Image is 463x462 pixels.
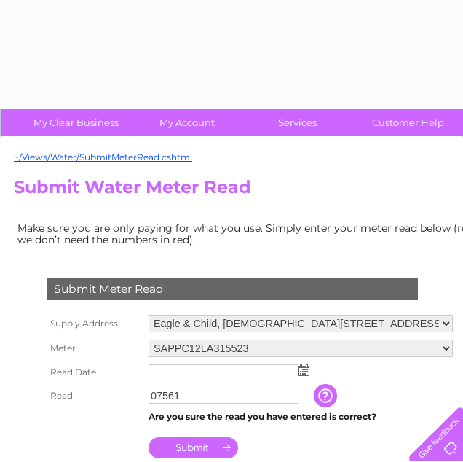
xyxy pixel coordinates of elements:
[43,336,145,361] th: Meter
[298,364,309,376] img: ...
[145,407,456,426] td: Are you sure the read you have entered is correct?
[149,437,238,458] input: Submit
[43,311,145,336] th: Supply Address
[14,152,192,163] a: ~/Views/Water/SubmitMeterRead.cshtml
[47,278,418,300] div: Submit Meter Read
[314,384,340,407] input: Information
[237,109,357,136] a: Services
[127,109,247,136] a: My Account
[43,384,145,407] th: Read
[43,361,145,384] th: Read Date
[16,109,136,136] a: My Clear Business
